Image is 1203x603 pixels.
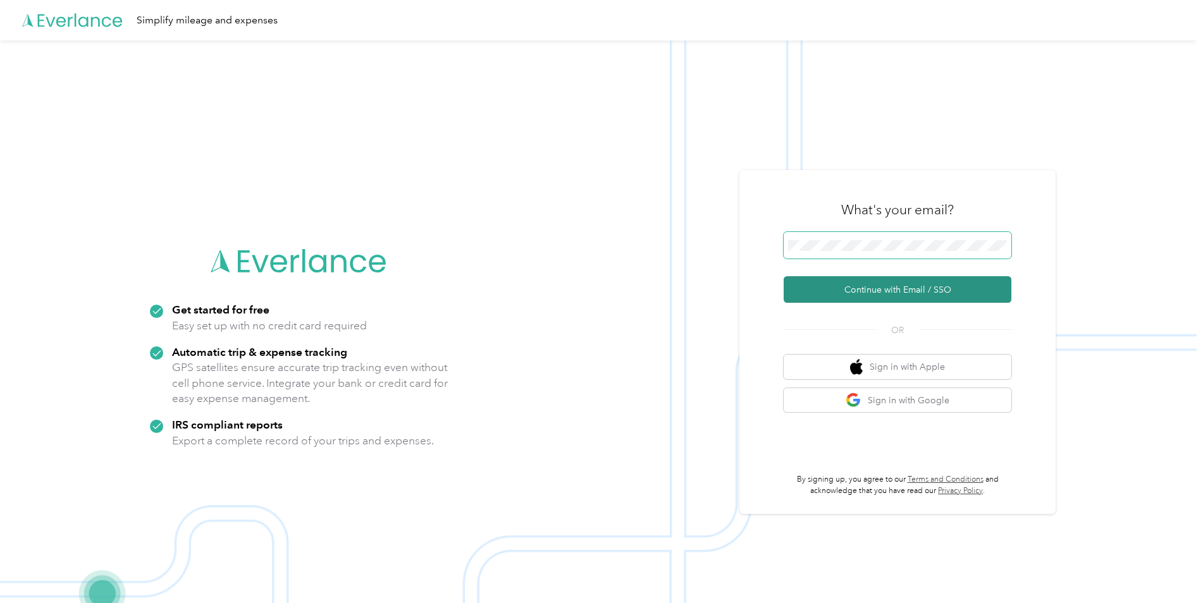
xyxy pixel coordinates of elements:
[841,201,954,219] h3: What's your email?
[938,486,983,496] a: Privacy Policy
[784,355,1011,379] button: apple logoSign in with Apple
[137,13,278,28] div: Simplify mileage and expenses
[172,360,448,406] p: GPS satellites ensure accurate trip tracking even without cell phone service. Integrate your bank...
[172,318,367,334] p: Easy set up with no credit card required
[172,433,434,449] p: Export a complete record of your trips and expenses.
[875,324,920,337] span: OR
[784,474,1011,496] p: By signing up, you agree to our and acknowledge that you have read our .
[784,276,1011,303] button: Continue with Email / SSO
[172,418,283,431] strong: IRS compliant reports
[172,303,269,316] strong: Get started for free
[908,475,984,484] a: Terms and Conditions
[172,345,347,358] strong: Automatic trip & expense tracking
[784,388,1011,413] button: google logoSign in with Google
[846,393,861,408] img: google logo
[850,359,863,375] img: apple logo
